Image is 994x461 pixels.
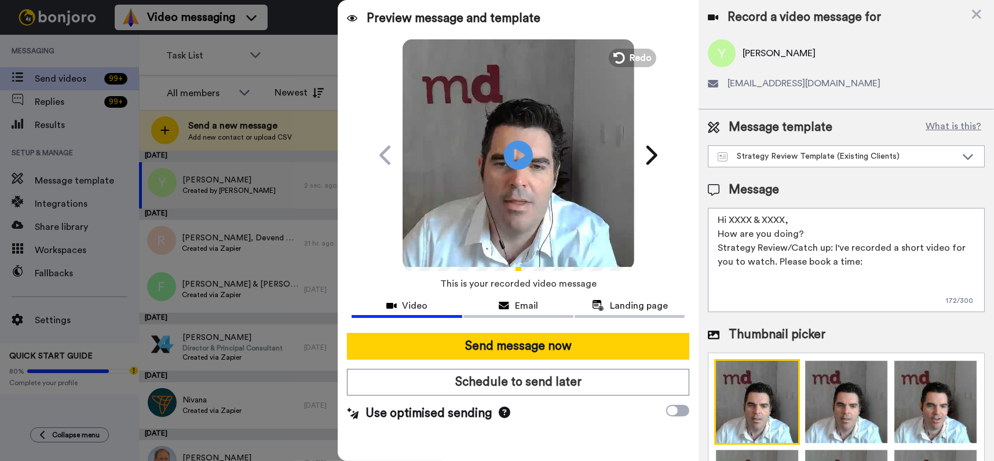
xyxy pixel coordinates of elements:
[728,76,880,90] span: [EMAIL_ADDRESS][DOMAIN_NAME]
[610,299,668,313] span: Landing page
[515,299,538,313] span: Email
[403,299,428,313] span: Video
[440,271,597,297] span: This is your recorded video message
[718,151,956,162] div: Strategy Review Template (Existing Clients)
[729,326,825,343] span: Thumbnail picker
[347,369,689,396] button: Schedule to send later
[803,359,889,445] img: Z
[714,359,800,445] img: Z
[729,181,779,199] span: Message
[347,333,689,360] button: Send message now
[922,119,985,136] button: What is this?
[718,152,728,162] img: Message-temps.svg
[708,208,985,312] textarea: Hi XXXX & XXXX, How are you doing? Strategy Review/Catch up: I've recorded a short video for you ...
[729,119,832,136] span: Message template
[366,405,492,422] span: Use optimised sending
[893,359,978,445] img: Z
